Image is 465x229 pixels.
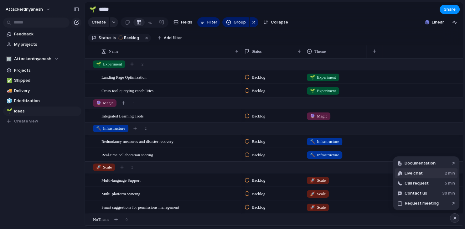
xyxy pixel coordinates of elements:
[7,87,11,94] div: 🚚
[133,100,135,106] span: 1
[154,34,186,42] button: Add filter
[395,168,457,178] button: Live chat2 min
[7,77,11,84] div: ✅
[405,170,423,176] span: Live chat
[131,164,133,170] span: 3
[310,205,315,210] span: 🚀
[310,153,315,157] span: 🔨
[14,77,79,84] span: Shipped
[14,56,51,62] span: Attackerdnyanesh
[395,158,457,168] button: Documentation↗
[99,35,111,41] span: Status
[101,151,153,158] span: Real-time collaboration scoring
[440,5,460,14] button: Share
[252,177,265,184] span: Backlog
[310,178,315,183] span: 🚀
[101,203,179,211] span: Smart suggestions for permissions management
[310,88,336,94] span: Experiment
[14,41,79,48] span: My projects
[6,88,12,94] button: 🚚
[405,160,436,166] span: Documentation
[6,6,43,13] span: attackerdnyanesh
[252,113,265,119] span: Backlog
[3,76,81,85] a: ✅Shipped
[101,138,173,145] span: Redundancy measures and disaster recovery
[113,35,116,41] span: is
[445,170,455,176] span: 2 min
[88,4,98,14] button: 🌱
[164,35,182,41] span: Add filter
[3,96,81,106] a: 🧊Prioritization
[181,19,192,25] span: Fields
[6,56,12,62] div: 🏢
[3,29,81,39] a: Feedback
[124,35,139,41] span: Backlog
[3,4,54,14] button: attackerdnyanesh
[3,107,81,116] a: 🌱Ideas
[101,190,140,197] span: Multi-platform Syncing
[445,180,455,186] span: 5 min
[3,86,81,96] a: 🚚Delivery
[444,6,456,13] span: Share
[310,191,315,196] span: 🚀
[7,97,11,105] div: 🧊
[310,138,339,145] span: Infrastructure
[89,5,96,13] div: 🌱
[101,73,147,81] span: Landing Page Optimization
[252,74,265,81] span: Backlog
[197,17,220,27] button: Filter
[252,204,265,211] span: Backlog
[92,19,106,25] span: Create
[310,177,326,184] span: Scale
[310,139,315,144] span: 🔨
[96,165,101,169] span: 🚀
[14,67,79,74] span: Projects
[252,191,265,197] span: Backlog
[310,74,336,81] span: Experiment
[96,125,125,132] span: Infrastructure
[252,152,265,158] span: Backlog
[142,61,144,67] span: 2
[171,17,195,27] button: Fields
[93,216,109,223] span: No Theme
[96,61,122,67] span: Experiment
[310,113,327,119] span: Magic
[96,62,101,66] span: 🌱
[405,180,429,186] span: Call request
[405,190,427,196] span: Contact us
[6,77,12,84] button: ✅
[109,48,118,55] span: Name
[101,176,141,184] span: Multi-language Support
[261,17,291,27] button: Collapse
[222,17,249,27] button: Group
[452,160,455,166] span: ↗
[252,88,265,94] span: Backlog
[310,88,315,93] span: 🌱
[6,108,12,114] button: 🌱
[314,48,326,55] span: Theme
[116,34,143,41] button: Backlog
[207,19,217,25] span: Filter
[126,216,128,223] span: 0
[395,188,457,198] button: Contact us30 min
[252,138,265,145] span: Backlog
[145,125,147,132] span: 2
[111,34,117,41] button: is
[7,107,11,115] div: 🌱
[14,31,79,37] span: Feedback
[96,164,112,170] span: Scale
[3,117,81,126] button: Create view
[310,191,326,197] span: Scale
[310,204,326,211] span: Scale
[3,40,81,49] a: My projects
[422,18,447,27] button: Linear
[442,190,455,196] span: 30 min
[96,101,101,105] span: 🔮
[432,19,444,25] span: Linear
[3,54,81,64] button: 🏢Attackerdnyanesh
[96,126,101,131] span: 🔨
